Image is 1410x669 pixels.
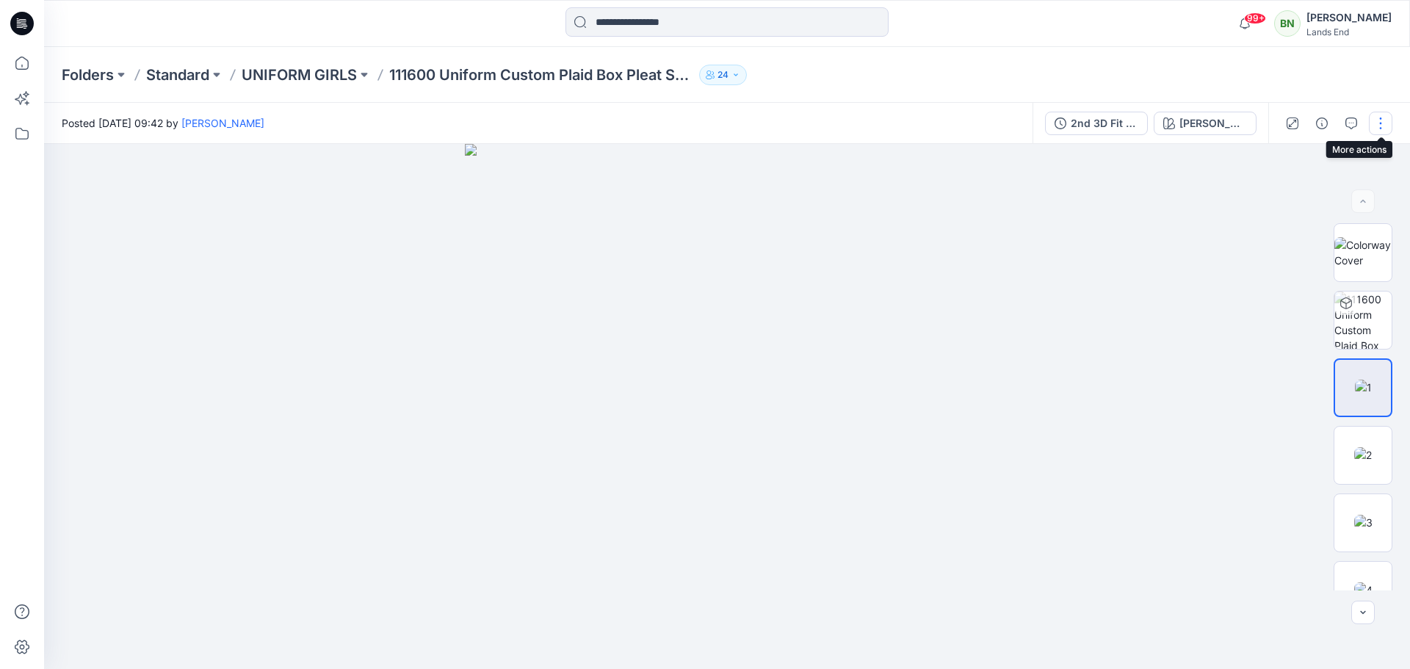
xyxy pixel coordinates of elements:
[699,65,747,85] button: 24
[1071,115,1138,131] div: 2nd 3D Fit - [PERSON_NAME] Plaid (QDJ)
[1274,10,1301,37] div: BN
[1310,112,1334,135] button: Details
[1334,292,1392,349] img: 111600 Uniform Custom Plaid Box Pleat Skirt Top Of Knee Payton Plaid (QDJ)
[146,65,209,85] a: Standard
[1355,380,1372,395] img: 1
[1306,26,1392,37] div: Lands End
[389,65,693,85] p: 111600 Uniform Custom Plaid Box Pleat Skirt Top Of Knee
[1244,12,1266,24] span: 99+
[181,117,264,129] a: [PERSON_NAME]
[1354,447,1372,463] img: 2
[242,65,357,85] a: UNIFORM GIRLS
[62,115,264,131] span: Posted [DATE] 09:42 by
[1045,112,1148,135] button: 2nd 3D Fit - [PERSON_NAME] Plaid (QDJ)
[1354,582,1373,598] img: 4
[1154,112,1257,135] button: [PERSON_NAME] Plaid (QDJ)
[1179,115,1247,131] div: [PERSON_NAME] Plaid (QDJ)
[1334,237,1392,268] img: Colorway Cover
[465,144,990,669] img: eyJhbGciOiJIUzI1NiIsImtpZCI6IjAiLCJzbHQiOiJzZXMiLCJ0eXAiOiJKV1QifQ.eyJkYXRhIjp7InR5cGUiOiJzdG9yYW...
[62,65,114,85] a: Folders
[1306,9,1392,26] div: [PERSON_NAME]
[1354,515,1373,530] img: 3
[717,67,728,83] p: 24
